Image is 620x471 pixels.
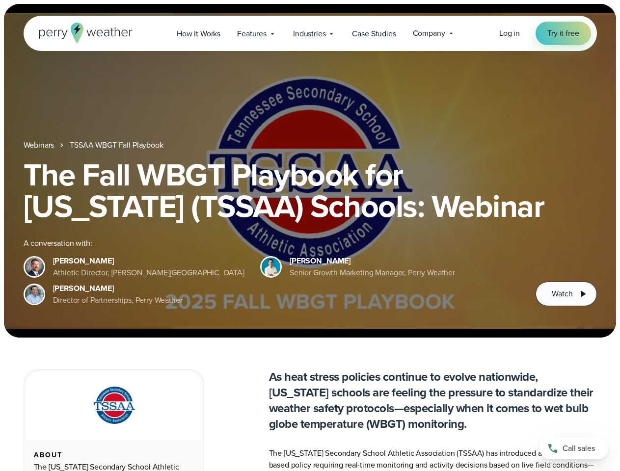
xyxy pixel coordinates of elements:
[53,283,183,294] div: [PERSON_NAME]
[24,139,54,151] a: Webinars
[237,28,267,40] span: Features
[344,24,404,44] a: Case Studies
[539,438,608,459] a: Call sales
[25,258,44,276] img: Brian Wyatt
[269,369,597,432] p: As heat stress policies continue to evolve nationwide, [US_STATE] schools are feeling the pressur...
[53,255,245,267] div: [PERSON_NAME]
[81,383,147,428] img: TSSAA-Tennessee-Secondary-School-Athletic-Association.svg
[552,288,572,300] span: Watch
[177,28,220,40] span: How it Works
[536,282,596,306] button: Watch
[499,27,520,39] a: Log in
[293,28,325,40] span: Industries
[547,27,579,39] span: Try it free
[536,22,591,45] a: Try it free
[168,24,229,44] a: How it Works
[24,139,597,151] nav: Breadcrumb
[413,27,445,39] span: Company
[290,255,455,267] div: [PERSON_NAME]
[70,139,163,151] a: TSSAA WBGT Fall Playbook
[290,267,455,279] div: Senior Growth Marketing Manager, Perry Weather
[53,267,245,279] div: Athletic Director, [PERSON_NAME][GEOGRAPHIC_DATA]
[563,443,595,454] span: Call sales
[24,237,520,249] div: A conversation with:
[34,451,194,459] div: About
[53,294,183,306] div: Director of Partnerships, Perry Weather
[25,285,44,304] img: Jeff Wood
[352,28,396,40] span: Case Studies
[24,159,597,222] h1: The Fall WBGT Playbook for [US_STATE] (TSSAA) Schools: Webinar
[262,258,280,276] img: Spencer Patton, Perry Weather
